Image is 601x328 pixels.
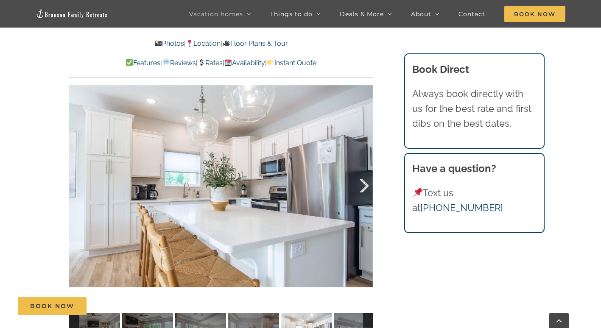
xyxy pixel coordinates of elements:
a: Reviews [162,59,196,67]
p: | | [69,38,373,49]
p: | | | | [69,58,373,69]
span: Book Now [30,303,74,310]
img: 🎥 [223,40,230,47]
img: 📸 [155,40,162,47]
a: Rates [198,59,223,67]
img: 📌 [413,188,422,197]
a: Location [186,39,221,47]
span: Contact [458,11,485,17]
a: Instant Quote [267,59,316,67]
img: Branson Family Retreats Logo [36,9,108,19]
p: Text us at [412,186,536,215]
a: Photos [154,39,184,47]
h3: Book Direct [412,62,536,77]
span: Vacation homes [189,11,243,17]
img: 📆 [225,59,232,66]
span: Things to do [270,11,313,17]
a: [PHONE_NUMBER] [420,202,503,213]
a: Availability [224,59,265,67]
span: Deals & More [340,11,384,17]
img: 💲 [198,59,205,66]
p: Always book directly with us for the best rate and first dibs on the best dates. [412,86,536,131]
img: 📍 [186,40,193,47]
span: About [411,11,431,17]
a: Floor Plans & Tour [222,39,288,47]
img: 👉 [267,59,274,66]
img: 💬 [163,59,170,66]
a: Features [126,59,160,67]
span: Book Now [504,6,565,22]
img: ✅ [126,59,133,66]
a: Book Now [18,297,87,315]
h3: Have a question? [412,161,536,176]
